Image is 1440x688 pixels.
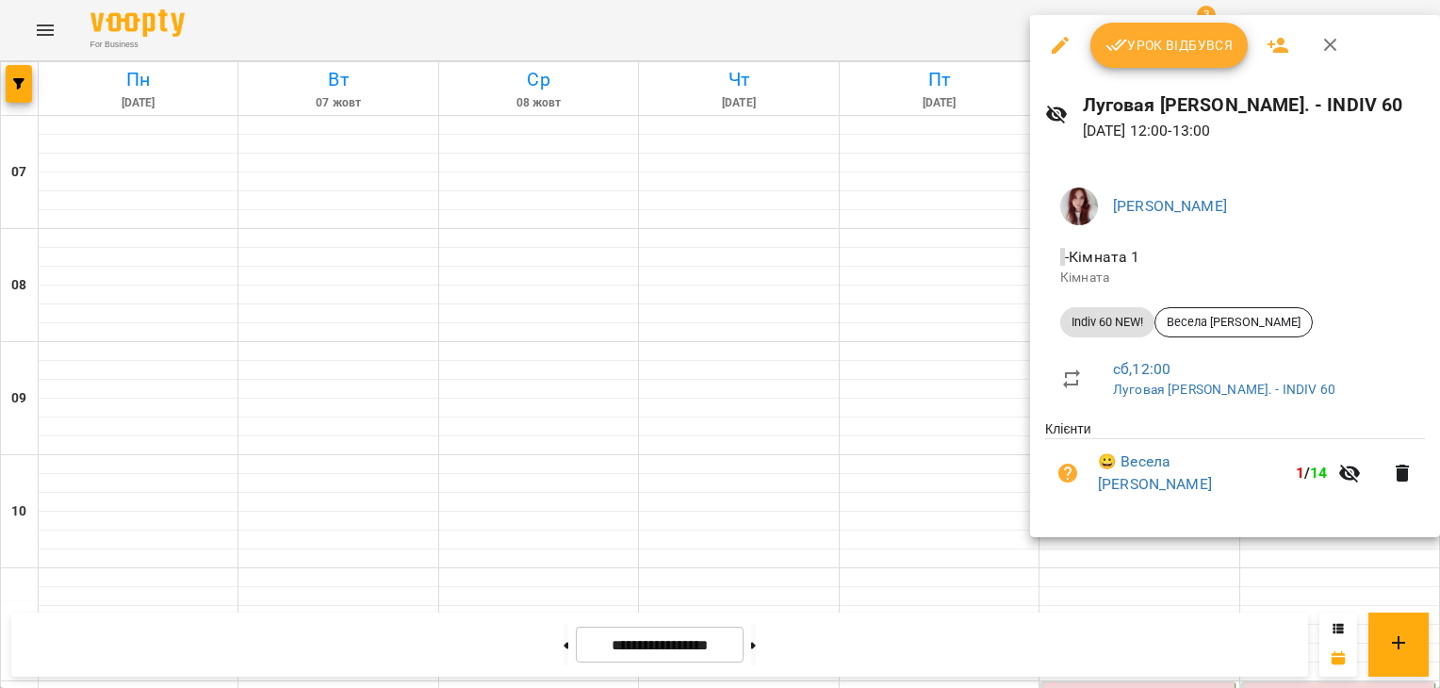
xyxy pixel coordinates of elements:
span: Весела [PERSON_NAME] [1155,314,1312,331]
img: 7cd808451856f5ed132125de41ddf209.jpg [1060,188,1098,225]
p: Кімната [1060,269,1410,287]
a: Луговая [PERSON_NAME]. - INDIV 60 [1113,382,1335,397]
span: 1 [1296,464,1304,482]
ul: Клієнти [1045,419,1425,514]
a: сб , 12:00 [1113,360,1170,378]
button: Візит ще не сплачено. Додати оплату? [1045,450,1090,496]
b: / [1296,464,1328,482]
p: [DATE] 12:00 - 13:00 [1083,120,1425,142]
button: Урок відбувся [1090,23,1249,68]
div: Весела [PERSON_NAME] [1154,307,1313,337]
span: 14 [1310,464,1327,482]
span: Indiv 60 NEW! [1060,314,1154,331]
h6: Луговая [PERSON_NAME]. - INDIV 60 [1083,90,1425,120]
span: - Кімната 1 [1060,248,1144,266]
a: [PERSON_NAME] [1113,197,1227,215]
span: Урок відбувся [1105,34,1234,57]
a: 😀 Весела [PERSON_NAME] [1098,450,1288,495]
